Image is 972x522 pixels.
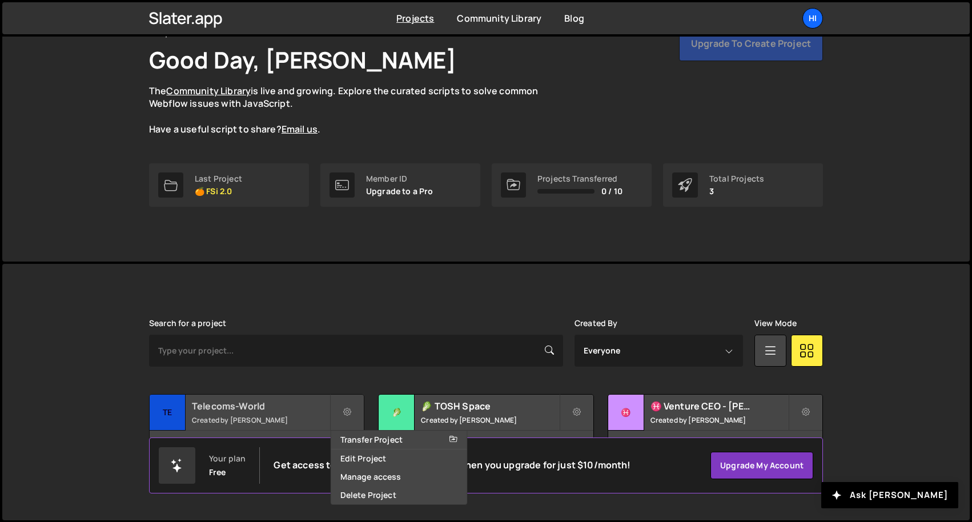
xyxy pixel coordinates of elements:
a: Blog [564,12,584,25]
small: Created by [PERSON_NAME] [421,415,559,425]
a: Last Project 🍊 FSi 2.0 [149,163,309,207]
div: Last Project [195,174,242,183]
div: Member ID [366,174,433,183]
div: Te [150,395,186,431]
a: Delete Project [331,486,467,504]
a: Transfer Project [331,431,467,449]
p: 🍊 FSi 2.0 [195,187,242,196]
div: Free [209,468,226,477]
a: ♓ ♓ Venture CEO - [PERSON_NAME] Created by [PERSON_NAME] 3 pages, last updated by [PERSON_NAME] [... [608,394,823,465]
a: Upgrade my account [710,452,813,479]
small: Created by [PERSON_NAME] [650,415,788,425]
p: Upgrade to a Pro [366,187,433,196]
a: Email us [282,123,318,135]
a: 🥬 🥬 TOSH Space Created by [PERSON_NAME] 3 pages, last updated by [PERSON_NAME] [DATE] [378,394,593,465]
div: 🥬 [379,395,415,431]
button: Ask [PERSON_NAME] [821,482,958,508]
div: 3 pages, last updated by [PERSON_NAME] [DATE] [379,431,593,465]
label: Created By [575,319,618,328]
h2: 🥬 TOSH Space [421,400,559,412]
a: Hi [802,8,823,29]
a: Manage access [331,468,467,486]
a: Edit Project [331,449,467,468]
label: Search for a project [149,319,226,328]
a: Projects [396,12,434,25]
input: Type your project... [149,335,563,367]
a: Community Library [457,12,541,25]
a: Community Library [166,85,251,97]
div: Projects Transferred [537,174,622,183]
div: Your plan [209,454,246,463]
div: 36 pages, last updated by [DATE] [150,431,364,465]
div: Total Projects [709,174,764,183]
small: Created by [PERSON_NAME] [192,415,330,425]
div: 3 pages, last updated by [PERSON_NAME] [DATE] [608,431,822,465]
span: 0 / 10 [601,187,622,196]
p: The is live and growing. Explore the curated scripts to solve common Webflow issues with JavaScri... [149,85,560,136]
p: 3 [709,187,764,196]
h1: Good Day, [PERSON_NAME] [149,44,456,75]
h2: Telecoms-World [192,400,330,412]
a: Te Telecoms-World Created by [PERSON_NAME] 36 pages, last updated by [DATE] [149,394,364,465]
div: ♓ [608,395,644,431]
label: View Mode [754,319,797,328]
h2: ♓ Venture CEO - [PERSON_NAME] [650,400,788,412]
h2: Get access to when you upgrade for just $10/month! [274,460,630,471]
